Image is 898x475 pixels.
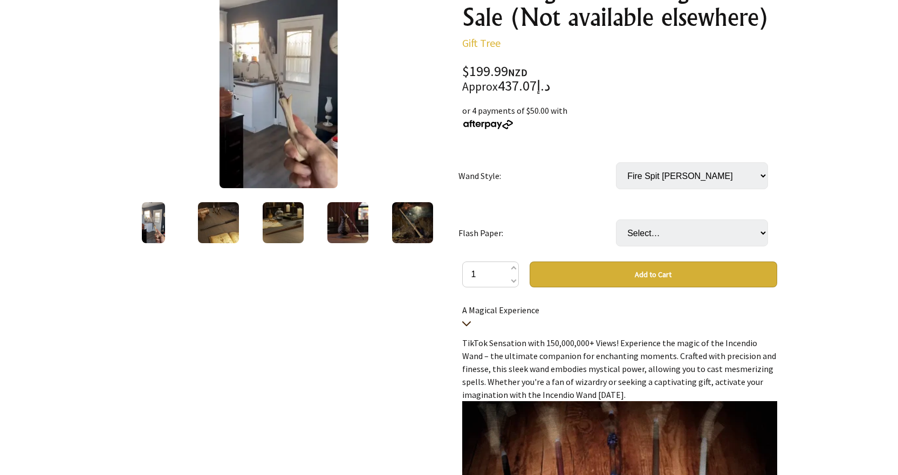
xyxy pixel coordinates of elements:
span: NZD [508,66,527,79]
img: The Original Fire Magic Wand Sale (Not available elsewhere) [392,202,433,243]
img: The Original Fire Magic Wand Sale (Not available elsewhere) [263,202,304,243]
div: $199.99 437.07د.إ [462,65,777,93]
img: The Original Fire Magic Wand Sale (Not available elsewhere) [198,202,239,243]
button: Add to Cart [530,261,777,287]
a: Gift Tree [462,36,501,50]
small: Approx [462,79,498,94]
img: Afterpay [462,120,514,129]
p: A Magical Experience [462,304,777,329]
img: The Original Fire Magic Wand Sale (Not available elsewhere) [327,202,368,243]
img: The Original Fire Magic Wand Sale (Not available elsewhere) [142,202,165,243]
td: Wand Style: [458,147,616,204]
div: or 4 payments of $50.00 with [462,104,777,130]
td: Flash Paper: [458,204,616,261]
